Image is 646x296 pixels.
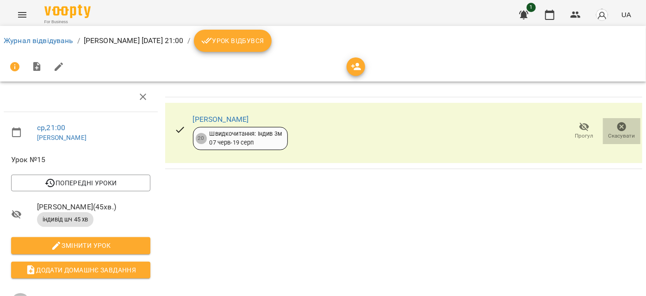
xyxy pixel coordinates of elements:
[44,19,91,25] span: For Business
[77,35,80,46] li: /
[11,262,150,278] button: Додати домашнє завдання
[4,30,642,52] nav: breadcrumb
[596,8,609,21] img: avatar_s.png
[37,202,150,213] span: [PERSON_NAME] ( 45 хв. )
[621,10,631,19] span: UA
[196,133,207,144] div: 20
[84,35,184,46] p: [PERSON_NAME] [DATE] 21:00
[603,118,640,144] button: Скасувати
[201,35,264,46] span: Урок відбувся
[11,4,33,26] button: Menu
[618,6,635,23] button: UA
[194,30,272,52] button: Урок відбувся
[19,240,143,251] span: Змінити урок
[44,5,91,18] img: Voopty Logo
[565,118,603,144] button: Прогул
[37,123,65,132] a: ср , 21:00
[187,35,190,46] li: /
[37,134,87,141] a: [PERSON_NAME]
[11,154,150,165] span: Урок №15
[575,132,594,140] span: Прогул
[19,177,143,189] span: Попередні уроки
[609,132,635,140] span: Скасувати
[37,215,93,224] span: індивід шч 45 хв
[11,237,150,254] button: Змінити урок
[4,36,74,45] a: Журнал відвідувань
[193,115,249,124] a: [PERSON_NAME]
[210,130,282,147] div: Швидкочитання: Індив 3м 07 черв - 19 серп
[527,3,536,12] span: 1
[11,175,150,191] button: Попередні уроки
[19,265,143,276] span: Додати домашнє завдання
